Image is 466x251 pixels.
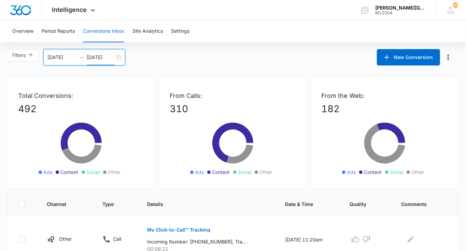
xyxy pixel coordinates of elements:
[18,102,144,116] p: 492
[238,168,251,176] span: Social
[42,20,75,42] button: Period Reports
[47,54,76,61] input: Start date
[86,168,100,176] span: Social
[108,168,121,176] span: Other
[132,20,163,42] button: Site Analytics
[79,55,84,60] span: to
[285,201,324,208] span: Date & Time
[60,168,78,176] span: Content
[405,234,416,245] button: Edit Comments
[347,168,356,176] span: Ads
[79,55,84,60] span: swap-right
[195,168,204,176] span: Ads
[12,51,26,59] span: Filters
[7,49,39,61] button: Filters
[170,102,296,116] p: 310
[443,52,454,63] button: Manage Numbers
[102,201,121,208] span: Type
[147,201,259,208] span: Details
[170,91,296,100] p: From Calls:
[43,168,52,176] span: Ads
[113,235,121,242] p: Call
[350,201,375,208] span: Quality
[259,168,272,176] span: Other
[364,168,382,176] span: Content
[147,227,210,232] p: My Click-to-Call™ Tracking
[453,2,458,8] div: notifications count
[375,5,425,11] div: account name
[52,6,87,13] span: Intelligence
[411,168,424,176] span: Other
[83,20,124,42] button: Conversions Inbox
[87,54,115,61] input: End date
[18,91,144,100] p: Total Conversions:
[322,91,448,100] p: From the Web:
[212,168,230,176] span: Content
[401,201,438,208] span: Comments
[322,102,448,116] p: 182
[171,20,189,42] button: Settings
[59,235,72,242] p: Other
[390,168,403,176] span: Social
[47,201,76,208] span: Channel
[453,2,458,8] span: 89
[375,11,425,15] div: account id
[147,222,210,238] button: My Click-to-Call™ Tracking
[147,238,246,245] p: Incoming Number: [PHONE_NUMBER], Tracking Number: [PHONE_NUMBER], Ring To: [PHONE_NUMBER], Caller...
[12,20,33,42] button: Overview
[377,49,440,65] button: New Conversion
